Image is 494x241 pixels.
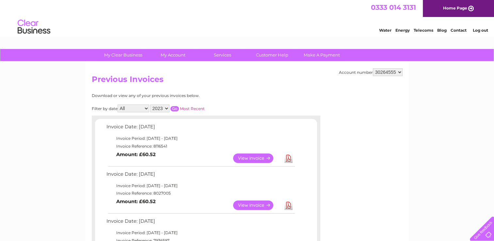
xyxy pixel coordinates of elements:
td: Invoice Date: [DATE] [105,217,296,229]
a: View [233,201,281,210]
a: Water [379,28,391,33]
b: Amount: £60.52 [116,152,156,157]
td: Invoice Date: [DATE] [105,122,296,135]
img: logo.png [17,17,51,37]
div: Clear Business is a trading name of Verastar Limited (registered in [GEOGRAPHIC_DATA] No. 3667643... [93,4,402,32]
a: Log out [472,28,488,33]
td: Invoice Period: [DATE] - [DATE] [105,135,296,142]
a: Contact [451,28,467,33]
td: Invoice Period: [DATE] - [DATE] [105,229,296,237]
td: Invoice Date: [DATE] [105,170,296,182]
td: Invoice Period: [DATE] - [DATE] [105,182,296,190]
a: View [233,153,281,163]
a: Download [284,153,293,163]
a: Telecoms [414,28,433,33]
a: Energy [395,28,410,33]
a: My Clear Business [96,49,150,61]
td: Invoice Reference: 8027005 [105,189,296,197]
a: 0333 014 3131 [371,3,416,11]
a: Make A Payment [295,49,349,61]
a: Most Recent [180,106,205,111]
div: Filter by date [92,104,263,112]
a: Customer Help [245,49,299,61]
div: Account number [339,68,403,76]
a: Blog [437,28,447,33]
b: Amount: £60.52 [116,199,156,204]
div: Download or view any of your previous invoices below. [92,93,263,98]
h2: Previous Invoices [92,75,403,87]
a: Download [284,201,293,210]
td: Invoice Reference: 8116541 [105,142,296,150]
a: Services [196,49,249,61]
a: My Account [146,49,200,61]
